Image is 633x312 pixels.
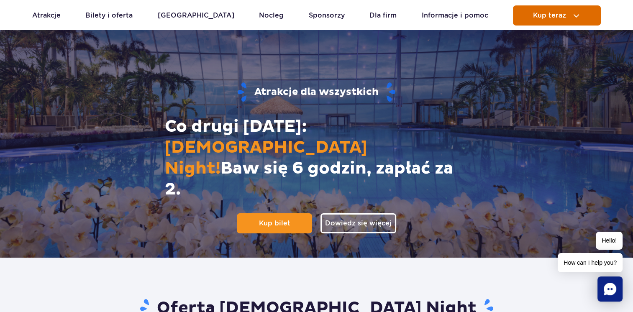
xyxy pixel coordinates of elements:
[422,5,488,26] a: Informacje i pomoc
[259,219,290,228] span: Kup bilet
[309,5,345,26] a: Sponsorzy
[533,12,566,19] span: Kup teraz
[158,5,234,26] a: [GEOGRAPHIC_DATA]
[237,213,312,233] a: Kup bilet
[158,116,475,200] h1: Co drugi [DATE]: Baw się 6 godzin, zapłać za 2.
[597,276,623,302] div: Chat
[165,137,367,179] span: [DEMOGRAPHIC_DATA] Night!
[259,5,284,26] a: Nocleg
[513,5,601,26] button: Kup teraz
[558,253,623,272] span: How can I help you?
[320,213,396,233] a: Dowiedz się więcej
[48,82,586,103] strong: Atrakcje dla wszystkich
[369,5,397,26] a: Dla firm
[325,219,392,228] span: Dowiedz się więcej
[32,5,61,26] a: Atrakcje
[85,5,133,26] a: Bilety i oferta
[596,232,623,250] span: Hello!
